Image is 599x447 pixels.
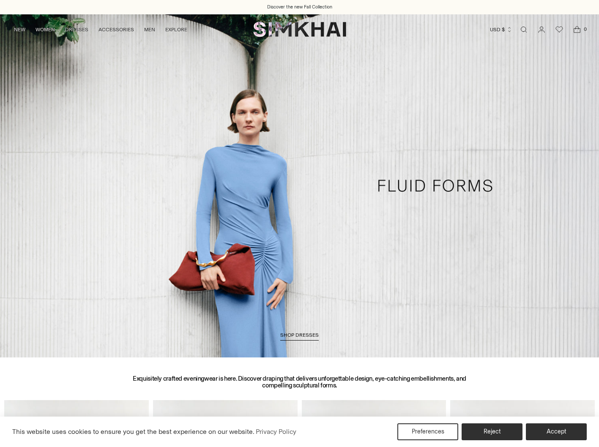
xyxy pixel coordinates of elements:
a: WOMEN [36,20,55,39]
button: Reject [462,423,522,440]
a: NEW [14,20,25,39]
a: DRESSES [65,20,88,39]
span: 0 [581,25,589,33]
a: SHOP DRESSES [280,332,319,341]
a: ACCESSORIES [98,20,134,39]
h3: Exquisitely crafted eveningwear is here. Discover draping that delivers unforgettable design, eye... [120,375,479,389]
a: Open search modal [515,21,532,38]
span: This website uses cookies to ensure you get the best experience on our website. [12,428,254,436]
a: Discover the new Fall Collection [267,4,332,11]
a: SIMKHAI [253,21,346,38]
button: Preferences [397,423,458,440]
a: Privacy Policy (opens in a new tab) [254,425,298,438]
a: MEN [144,20,155,39]
button: Accept [526,423,587,440]
a: EXPLORE [165,20,187,39]
a: Wishlist [551,21,568,38]
button: USD $ [490,20,512,39]
a: Open cart modal [569,21,585,38]
a: Go to the account page [533,21,550,38]
span: SHOP DRESSES [280,332,319,338]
